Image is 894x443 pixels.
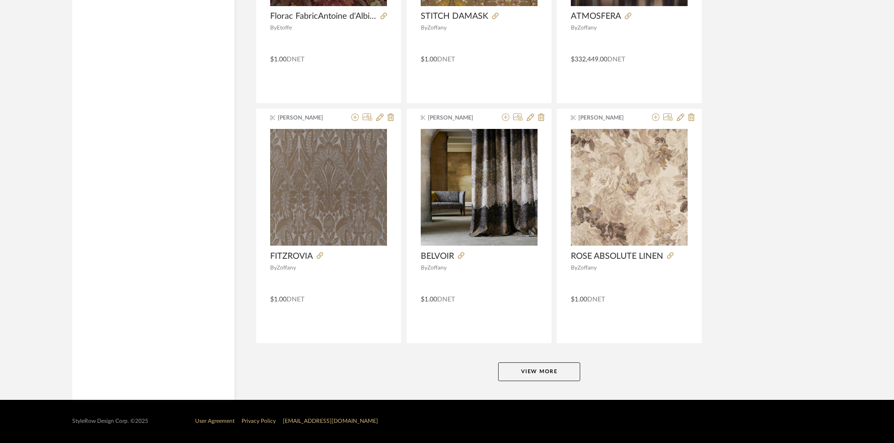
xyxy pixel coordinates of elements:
span: Zoffany [427,25,447,30]
span: Florac FabricAntoine d'Albiousse [270,11,377,22]
span: By [571,25,577,30]
span: $332,449.00 [571,56,607,63]
div: StyleRow Design Corp. ©2025 [72,418,148,425]
span: ROSE ABSOLUTE LINEN [571,251,663,262]
span: DNET [587,296,605,303]
span: By [270,25,277,30]
span: DNET [287,296,304,303]
img: ROSE ABSOLUTE LINEN [571,129,688,246]
span: BELVOIR [421,251,454,262]
span: Zoffany [577,25,597,30]
span: $1.00 [571,296,587,303]
span: FITZROVIA [270,251,313,262]
span: DNET [287,56,304,63]
span: $1.00 [270,56,287,63]
span: DNET [607,56,625,63]
span: By [270,265,277,270]
a: User Agreement [195,418,235,424]
img: FITZROVIA [270,129,387,246]
span: Zoffany [577,265,597,270]
img: BELVOIR [421,129,538,246]
span: DNET [437,296,455,303]
span: STITCH DAMASK [421,11,488,22]
span: $1.00 [270,296,287,303]
span: [PERSON_NAME] [578,113,637,122]
a: Privacy Policy [242,418,276,424]
span: [PERSON_NAME] [428,113,487,122]
span: Zoffany [427,265,447,270]
span: ATMOSFERA [571,11,621,22]
span: Etoffe [277,25,292,30]
span: By [421,265,427,270]
span: Zoffany [277,265,296,270]
span: $1.00 [421,296,437,303]
span: $1.00 [421,56,437,63]
span: DNET [437,56,455,63]
span: [PERSON_NAME] [278,113,337,122]
span: By [421,25,427,30]
button: View More [498,362,580,381]
a: [EMAIL_ADDRESS][DOMAIN_NAME] [283,418,378,424]
span: By [571,265,577,270]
